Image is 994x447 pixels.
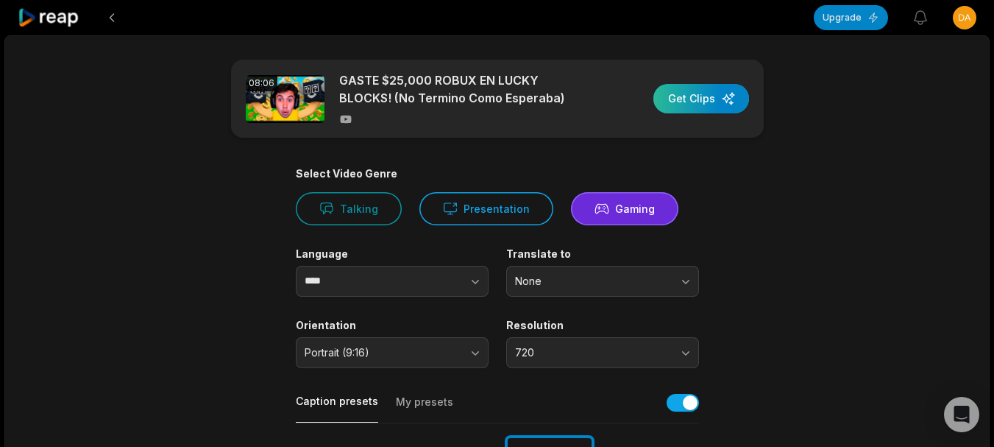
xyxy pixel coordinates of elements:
[296,192,402,225] button: Talking
[246,75,277,91] div: 08:06
[296,394,378,423] button: Caption presets
[814,5,888,30] button: Upgrade
[506,266,699,297] button: None
[515,346,670,359] span: 720
[396,395,453,423] button: My presets
[296,167,699,180] div: Select Video Genre
[506,247,699,261] label: Translate to
[571,192,678,225] button: Gaming
[296,319,489,332] label: Orientation
[419,192,553,225] button: Presentation
[506,337,699,368] button: 720
[305,346,459,359] span: Portrait (9:16)
[296,247,489,261] label: Language
[506,319,699,332] label: Resolution
[339,71,593,107] p: GASTE $25,000 ROBUX EN LUCKY BLOCKS! (No Termino Como Esperaba)
[653,84,749,113] button: Get Clips
[296,337,489,368] button: Portrait (9:16)
[944,397,979,432] div: Open Intercom Messenger
[515,275,670,288] span: None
